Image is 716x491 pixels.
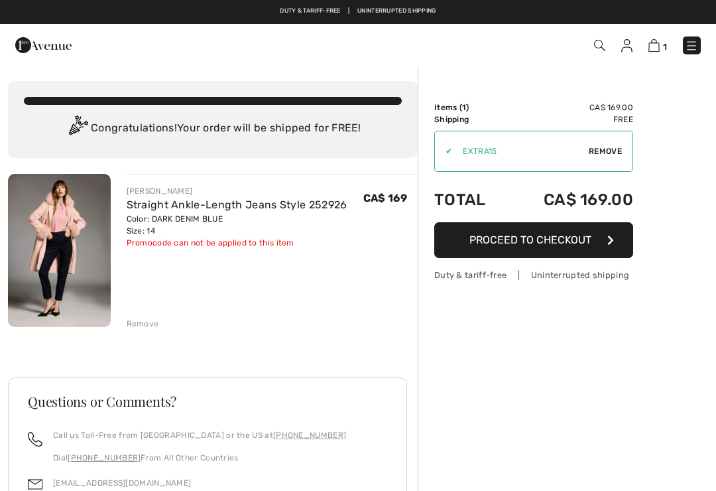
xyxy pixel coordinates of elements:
td: CA$ 169.00 [507,177,633,222]
a: [EMAIL_ADDRESS][DOMAIN_NAME] [53,478,191,488]
a: 1ère Avenue [15,38,72,50]
div: Duty & tariff-free | Uninterrupted shipping [434,269,633,281]
div: Congratulations! Your order will be shipped for FREE! [24,115,402,142]
span: 1 [462,103,466,112]
td: Items ( ) [434,102,507,113]
img: Search [594,40,605,51]
span: 1 [663,42,667,52]
p: Dial From All Other Countries [53,452,346,464]
h3: Questions or Comments? [28,395,387,408]
td: Total [434,177,507,222]
div: ✔ [435,145,452,157]
input: Promo code [452,131,589,171]
td: CA$ 169.00 [507,102,633,113]
img: Straight Ankle-Length Jeans Style 252926 [8,174,111,327]
div: [PERSON_NAME] [127,185,347,197]
img: My Info [621,39,632,52]
img: Congratulation2.svg [64,115,91,142]
p: Call us Toll-Free from [GEOGRAPHIC_DATA] or the US at [53,429,346,441]
button: Proceed to Checkout [434,222,633,258]
span: Remove [589,145,622,157]
span: Proceed to Checkout [469,234,591,246]
img: Menu [685,39,698,52]
div: Remove [127,318,159,330]
div: Promocode can not be applied to this item [127,237,347,249]
td: Free [507,113,633,125]
img: 1ère Avenue [15,32,72,58]
div: Color: DARK DENIM BLUE Size: 14 [127,213,347,237]
a: Straight Ankle-Length Jeans Style 252926 [127,198,347,211]
img: call [28,432,42,447]
a: [PHONE_NUMBER] [273,431,346,440]
img: Shopping Bag [648,39,660,52]
a: 1 [648,37,667,53]
td: Shipping [434,113,507,125]
a: [PHONE_NUMBER] [68,453,141,462]
span: CA$ 169 [363,192,407,204]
